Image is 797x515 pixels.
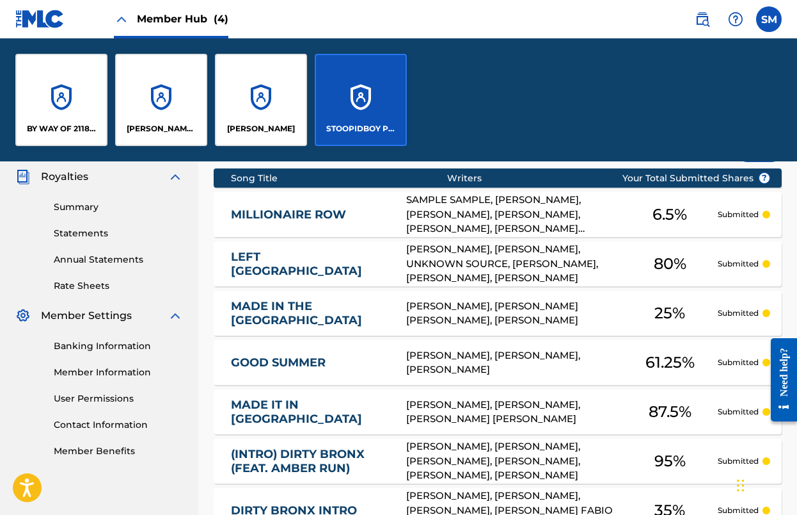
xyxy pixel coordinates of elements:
[718,455,759,467] p: Submitted
[326,123,396,135] p: STOOPIDBOY PUBLISHING
[231,172,447,185] div: Song Title
[654,252,686,275] span: 80 %
[54,366,183,379] a: Member Information
[214,13,228,25] span: (4)
[406,348,622,377] div: [PERSON_NAME], [PERSON_NAME], [PERSON_NAME]
[231,250,389,279] a: LEFT [GEOGRAPHIC_DATA]
[41,169,88,184] span: Royalties
[54,418,183,432] a: Contact Information
[654,302,685,325] span: 25 %
[406,193,622,236] div: SAMPLE SAMPLE, [PERSON_NAME], [PERSON_NAME], [PERSON_NAME], [PERSON_NAME], [PERSON_NAME] [PERSON_...
[114,12,129,27] img: Close
[41,308,132,323] span: Member Settings
[54,339,183,353] a: Banking Information
[733,454,797,515] iframe: Chat Widget
[15,308,31,323] img: Member Settings
[406,242,622,286] div: [PERSON_NAME], [PERSON_NAME], UNKNOWN SOURCE, [PERSON_NAME], [PERSON_NAME], [PERSON_NAME]
[718,307,759,319] p: Submitted
[54,392,183,405] a: User Permissions
[127,123,196,135] p: Deno Mebrahitu
[54,445,183,458] a: Member Benefits
[723,6,748,32] div: Help
[15,54,107,146] a: AccountsBY WAY OF 2118 PUBLISHING LLC
[718,258,759,270] p: Submitted
[115,54,207,146] a: Accounts[PERSON_NAME] Mebrahitu
[447,172,663,185] div: Writers
[54,200,183,214] a: Summary
[231,447,389,476] a: (INTRO) DIRTY BRONX (FEAT. AMBER RUN)
[215,54,307,146] a: Accounts[PERSON_NAME]
[718,209,759,220] p: Submitted
[695,12,710,27] img: search
[756,6,782,32] div: User Menu
[315,54,407,146] a: AccountsSTOOPIDBOY PUBLISHING
[15,169,31,184] img: Royalties
[652,203,687,226] span: 6.5 %
[231,299,389,328] a: MADE IN THE [GEOGRAPHIC_DATA]
[761,327,797,433] iframe: Resource Center
[690,6,715,32] a: Public Search
[622,172,770,185] span: Your Total Submitted Shares
[406,398,622,427] div: [PERSON_NAME], [PERSON_NAME], [PERSON_NAME] [PERSON_NAME]
[718,406,759,418] p: Submitted
[718,357,759,368] p: Submitted
[27,123,97,135] p: BY WAY OF 2118 PUBLISHING LLC
[645,351,695,374] span: 61.25 %
[227,123,295,135] p: Laquan Green
[231,356,389,370] a: GOOD SUMMER
[728,12,743,27] img: help
[759,173,769,183] span: ?
[231,208,389,222] a: MILLIONAIRE ROW
[15,10,65,28] img: MLC Logo
[649,400,691,423] span: 87.5 %
[168,169,183,184] img: expand
[406,439,622,483] div: [PERSON_NAME], [PERSON_NAME], [PERSON_NAME], [PERSON_NAME], [PERSON_NAME], [PERSON_NAME]
[231,398,389,427] a: MADE IT IN [GEOGRAPHIC_DATA]
[737,466,745,505] div: Drag
[137,12,228,26] span: Member Hub
[406,299,622,328] div: [PERSON_NAME], [PERSON_NAME] [PERSON_NAME], [PERSON_NAME]
[654,450,686,473] span: 95 %
[168,308,183,323] img: expand
[54,227,183,240] a: Statements
[54,253,183,266] a: Annual Statements
[54,279,183,293] a: Rate Sheets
